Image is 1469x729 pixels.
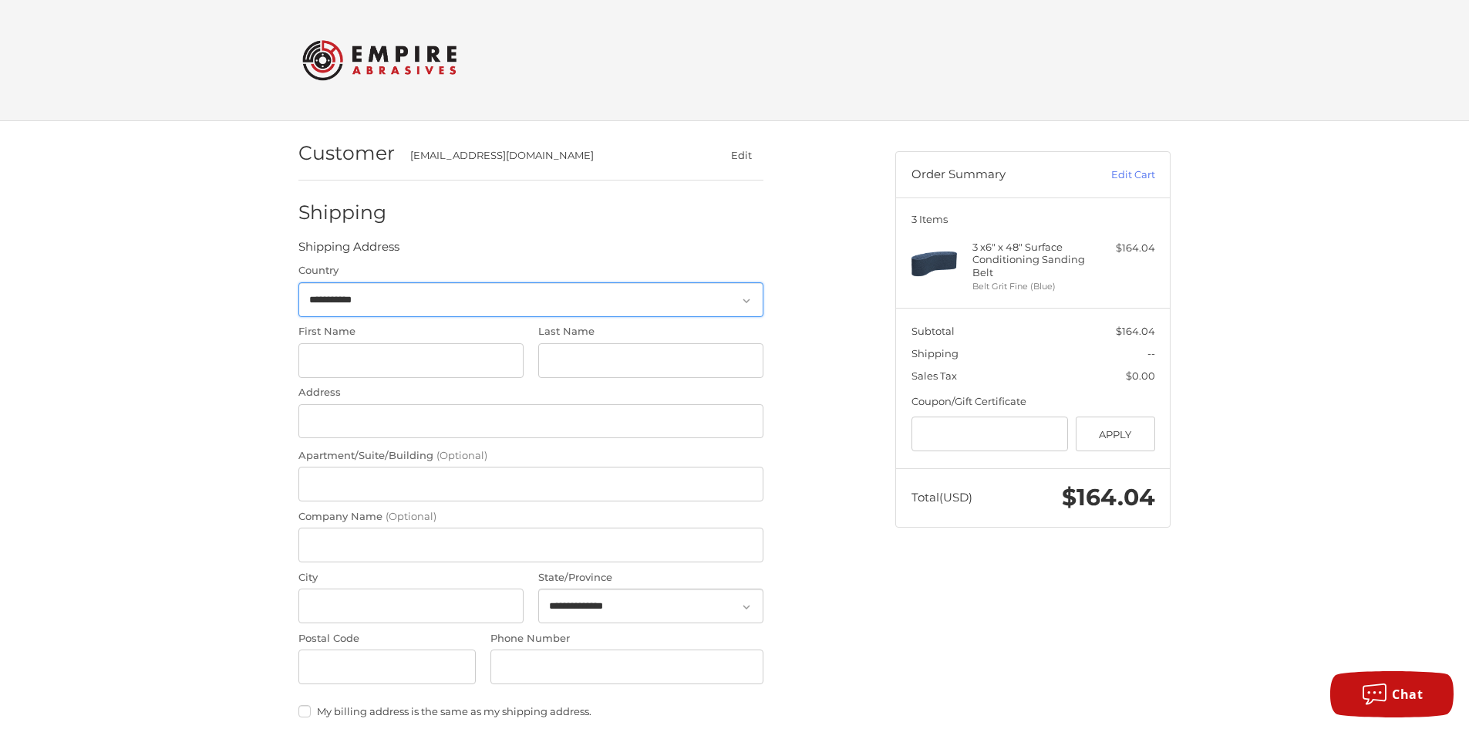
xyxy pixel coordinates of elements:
[436,449,487,461] small: (Optional)
[1392,686,1423,703] span: Chat
[911,394,1155,410] div: Coupon/Gift Certificate
[298,324,524,339] label: First Name
[1076,417,1155,451] button: Apply
[386,510,436,522] small: (Optional)
[302,30,457,90] img: Empire Abrasives
[298,509,763,525] label: Company Name
[1094,241,1155,256] div: $164.04
[490,631,763,646] label: Phone Number
[1116,325,1155,337] span: $164.04
[298,631,476,646] label: Postal Code
[538,570,763,586] label: State/Province
[911,167,1077,183] h3: Order Summary
[972,241,1090,278] h4: 3 x 6" x 48" Surface Conditioning Sanding Belt
[911,213,1155,225] h3: 3 Items
[911,417,1069,451] input: Gift Certificate or Coupon Code
[911,325,955,337] span: Subtotal
[298,705,763,717] label: My billing address is the same as my shipping address.
[911,370,957,382] span: Sales Tax
[719,144,763,167] button: Edit
[1147,347,1155,359] span: --
[911,490,972,505] span: Total (USD)
[298,385,763,400] label: Address
[298,201,389,224] h2: Shipping
[298,141,395,165] h2: Customer
[1077,167,1155,183] a: Edit Cart
[538,324,763,339] label: Last Name
[1062,483,1155,511] span: $164.04
[911,347,959,359] span: Shipping
[298,263,763,278] label: Country
[1330,671,1454,717] button: Chat
[298,448,763,464] label: Apartment/Suite/Building
[1126,370,1155,382] span: $0.00
[972,280,1090,293] li: Belt Grit Fine (Blue)
[298,238,399,263] legend: Shipping Address
[298,570,524,586] label: City
[410,148,689,164] div: [EMAIL_ADDRESS][DOMAIN_NAME]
